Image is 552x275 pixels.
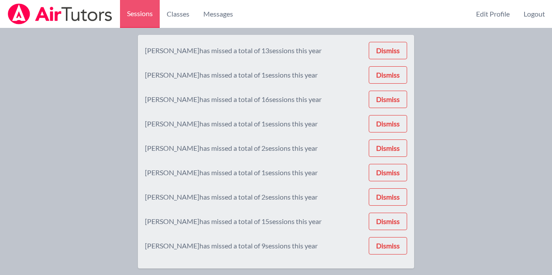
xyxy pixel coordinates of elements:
div: [PERSON_NAME] has missed a total of 1 sessions this year [145,167,318,178]
div: [PERSON_NAME] has missed a total of 1 sessions this year [145,70,318,80]
img: Airtutors Logo [7,3,113,24]
button: Dismiss [369,91,407,108]
div: [PERSON_NAME] has missed a total of 15 sessions this year [145,216,322,227]
button: Dismiss [369,188,407,206]
div: [PERSON_NAME] has missed a total of 13 sessions this year [145,45,322,56]
div: [PERSON_NAME] has missed a total of 1 sessions this year [145,119,318,129]
button: Dismiss [369,237,407,255]
button: Dismiss [369,213,407,230]
button: Dismiss [369,42,407,59]
button: Dismiss [369,66,407,84]
div: [PERSON_NAME] has missed a total of 9 sessions this year [145,241,318,251]
span: Messages [203,9,233,19]
div: [PERSON_NAME] has missed a total of 16 sessions this year [145,94,322,105]
button: Dismiss [369,115,407,132]
button: Dismiss [369,164,407,181]
button: Dismiss [369,139,407,157]
div: [PERSON_NAME] has missed a total of 2 sessions this year [145,143,318,153]
div: [PERSON_NAME] has missed a total of 2 sessions this year [145,192,318,202]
